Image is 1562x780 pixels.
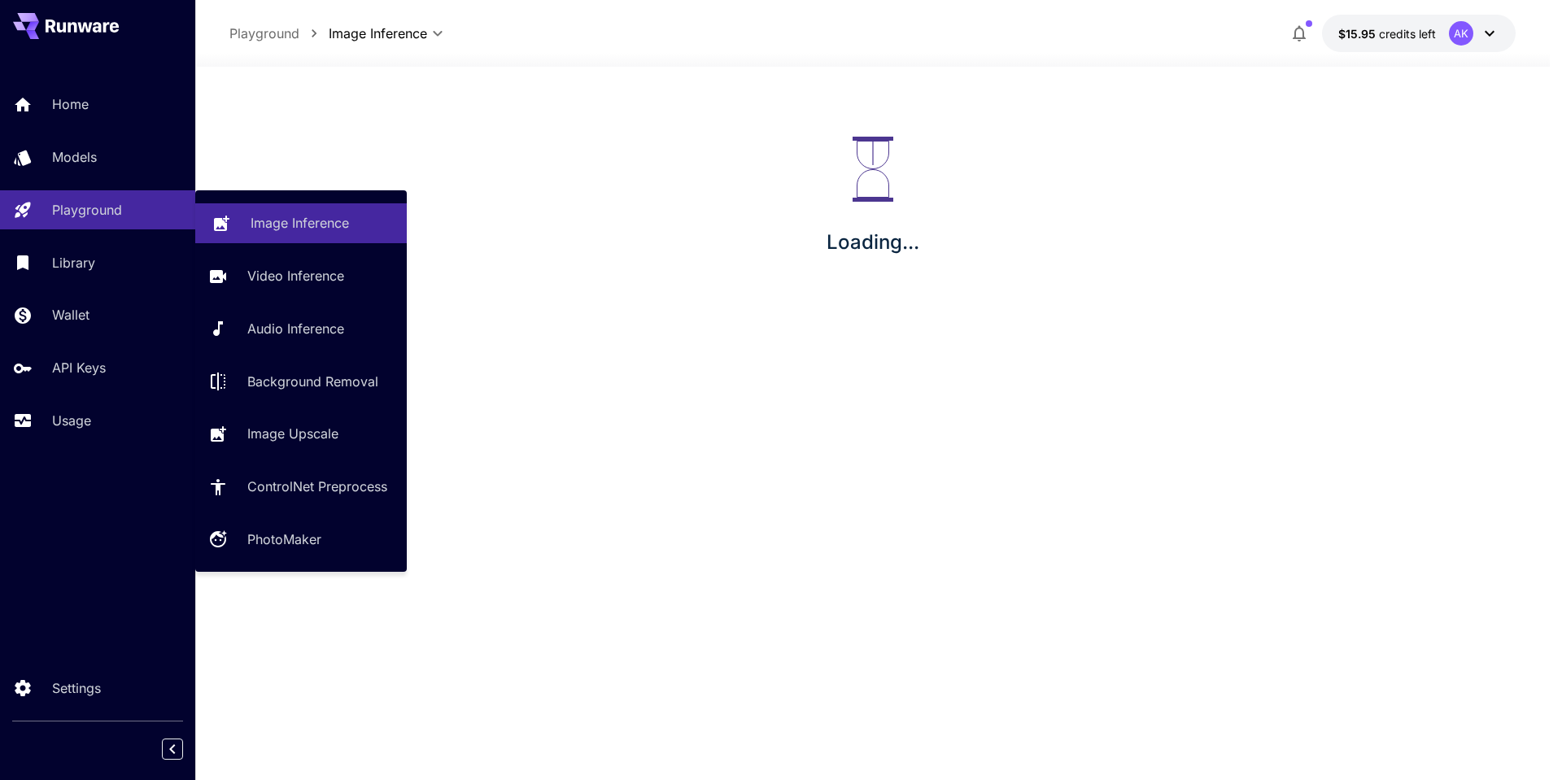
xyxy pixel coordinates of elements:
[247,529,321,549] p: PhotoMaker
[52,305,89,325] p: Wallet
[229,24,329,43] nav: breadcrumb
[247,266,344,285] p: Video Inference
[329,24,427,43] span: Image Inference
[229,24,299,43] p: Playground
[247,424,338,443] p: Image Upscale
[52,94,89,114] p: Home
[195,414,407,454] a: Image Upscale
[195,467,407,507] a: ControlNet Preprocess
[52,358,106,377] p: API Keys
[162,739,183,760] button: Collapse sidebar
[52,253,95,272] p: Library
[52,147,97,167] p: Models
[52,411,91,430] p: Usage
[52,200,122,220] p: Playground
[247,477,387,496] p: ControlNet Preprocess
[247,319,344,338] p: Audio Inference
[195,361,407,401] a: Background Removal
[195,203,407,243] a: Image Inference
[52,678,101,698] p: Settings
[1338,27,1379,41] span: $15.95
[195,520,407,560] a: PhotoMaker
[251,213,349,233] p: Image Inference
[1449,21,1473,46] div: AK
[1379,27,1436,41] span: credits left
[195,256,407,296] a: Video Inference
[1322,15,1516,52] button: $15.95401
[247,372,378,391] p: Background Removal
[827,228,919,257] p: Loading...
[1338,25,1436,42] div: $15.95401
[195,309,407,349] a: Audio Inference
[174,734,195,764] div: Collapse sidebar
